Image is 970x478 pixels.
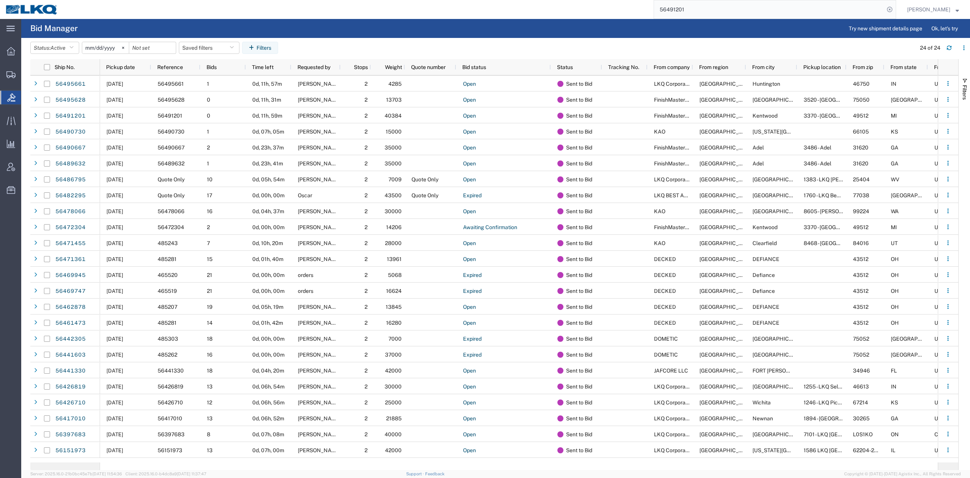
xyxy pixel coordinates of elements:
span: 75050 [853,97,870,103]
span: 19 [207,304,213,310]
a: 56486795 [55,174,86,186]
span: North America [699,97,754,103]
span: 2 [207,224,210,230]
span: 10 [207,176,213,182]
a: Open [463,158,476,170]
span: Bids [207,64,217,70]
span: 16624 [386,288,402,294]
a: 56495661 [55,78,86,90]
span: KAO [654,129,665,135]
span: Sent to Bid [566,171,592,187]
span: 1 [207,81,209,87]
span: 2 [365,304,368,310]
span: 3486 - Adel [804,145,831,151]
a: Open [463,110,476,122]
span: DECKED [654,272,676,278]
span: North America [699,288,754,294]
span: DECKED [654,288,676,294]
span: 08/18/2025 [106,145,123,151]
span: North America [699,272,754,278]
a: Expired [463,333,482,345]
span: Justin Coslic [298,208,341,214]
span: 1760 - LKQ Best Core [804,192,854,198]
a: 56490730 [55,126,86,138]
span: GA [891,145,898,151]
span: 2 [365,97,368,103]
span: Sent to Bid [566,76,592,92]
span: 2 [365,81,368,87]
span: Sent to Bid [566,235,592,251]
a: 56151973 [55,445,86,457]
span: orders [298,288,313,294]
a: Support [406,472,425,476]
span: GA [891,160,898,167]
button: Saved filters [179,42,239,54]
a: Open [463,317,476,329]
span: Reference [157,64,183,70]
span: 7 [207,240,210,246]
span: Requested by [297,64,330,70]
span: FinishMaster Adel [654,145,698,151]
span: US [934,176,942,182]
span: US [934,272,942,278]
span: LKQ Corporation [654,81,695,87]
span: US [934,81,942,87]
span: Quote Only [158,176,185,182]
span: Sent to Bid [566,124,592,140]
span: 49512 [853,113,868,119]
span: Filters [962,85,968,100]
span: Joshua Vrooman [298,113,341,119]
span: 56489632 [158,160,185,167]
span: Clearfield [753,240,777,246]
span: North America [699,224,754,230]
span: US [934,145,942,151]
h4: Bid Manager [30,19,78,38]
span: orders [298,272,313,278]
span: 0d, 23h, 41m [252,160,283,167]
span: US [934,113,942,119]
span: 1 [207,160,209,167]
span: 0 [207,97,210,103]
span: 30000 [385,208,402,214]
span: Time left [252,64,274,70]
span: Pickup date [106,64,135,70]
span: Weight [377,64,402,70]
span: WV [891,176,899,182]
span: Joshua Vrooman [298,224,341,230]
a: Expired [463,269,482,281]
span: 56478066 [158,208,185,214]
span: 08/13/2025 [106,224,123,230]
span: From city [752,64,774,70]
span: Sent to Bid [566,299,592,315]
span: 0d, 07h, 05m [252,129,284,135]
span: North America [699,176,754,182]
span: 08/18/2025 [106,288,123,294]
span: North America [699,81,754,87]
span: 99224 [853,208,869,214]
a: 56491201 [55,110,86,122]
span: 31620 [853,145,868,151]
a: 56478066 [55,206,86,218]
span: 0d, 23h, 37m [252,145,284,151]
span: Daniel Niederhauser [298,304,341,310]
span: 2 [365,208,368,214]
a: Awaiting Confirmation [463,222,518,234]
a: Open [463,237,476,250]
span: 15000 [386,129,402,135]
span: 2 [365,129,368,135]
span: Martinsburg [753,176,807,182]
span: Sent to Bid [566,108,592,124]
a: 56417010 [55,413,86,425]
span: TX [891,192,945,198]
span: 485207 [158,304,177,310]
span: 0d, 11h, 59m [252,113,282,119]
span: 0d, 05h, 19m [252,304,283,310]
input: Search for shipment number, reference number [654,0,884,19]
span: Joseph Huewitt [298,145,341,151]
span: DECKED [654,304,676,310]
span: 35000 [385,145,402,151]
span: 1383 - LKQ Ernie's Auto Enterprises [804,176,919,182]
span: 08/15/2025 [106,192,123,198]
span: Adel [753,145,764,151]
span: marc metzger [298,176,341,182]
